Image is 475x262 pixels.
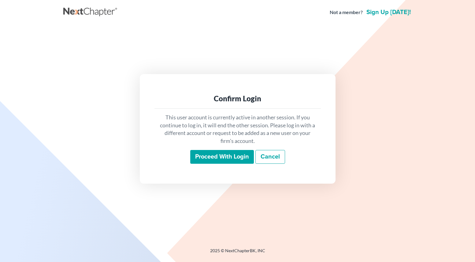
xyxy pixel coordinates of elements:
[365,9,412,15] a: Sign up [DATE]!
[159,114,316,145] p: This user account is currently active in another session. If you continue to log in, it will end ...
[330,9,363,16] strong: Not a member?
[63,248,412,259] div: 2025 © NextChapterBK, INC
[159,94,316,103] div: Confirm Login
[190,150,254,164] input: Proceed with login
[255,150,285,164] a: Cancel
